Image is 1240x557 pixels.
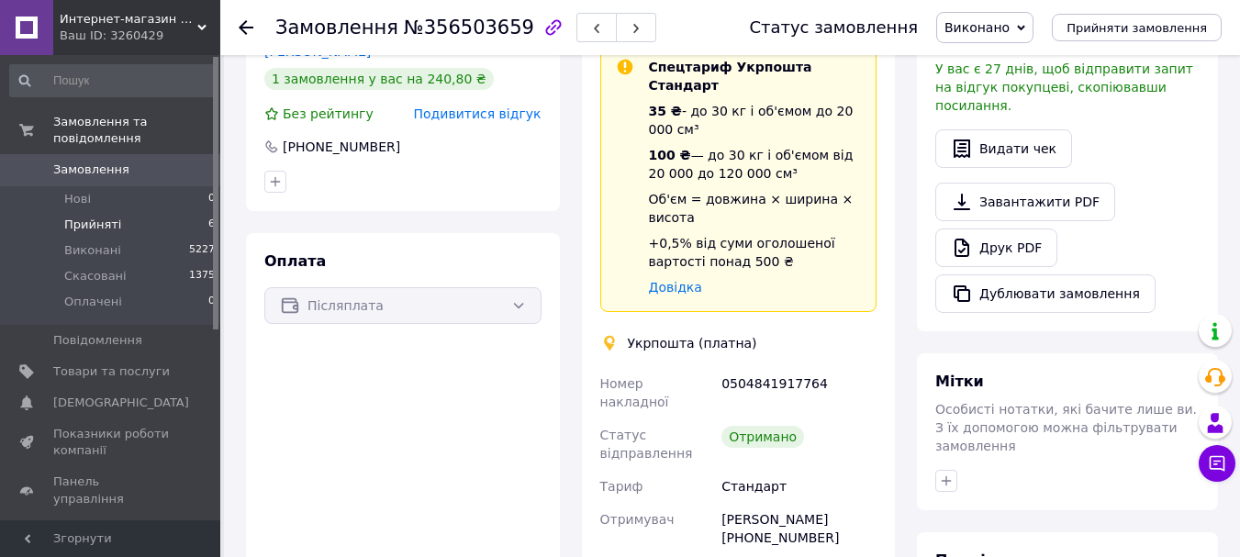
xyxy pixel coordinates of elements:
[60,28,220,44] div: Ваш ID: 3260429
[53,363,170,380] span: Товари та послуги
[53,114,220,147] span: Замовлення та повідомлення
[749,18,918,37] div: Статус замовлення
[53,426,170,459] span: Показники роботи компанії
[53,473,170,507] span: Панель управління
[944,20,1010,35] span: Виконано
[649,102,862,139] div: - до 30 кг і об'ємом до 20 000 см³
[60,11,197,28] span: Интернет-магазин "TradeLine"
[718,503,880,554] div: [PERSON_NAME] [PHONE_NUMBER]
[935,373,984,390] span: Мітки
[53,162,129,178] span: Замовлення
[935,402,1197,453] span: Особисті нотатки, які бачите лише ви. З їх допомогою можна фільтрувати замовлення
[64,191,91,207] span: Нові
[404,17,534,39] span: №356503659
[275,17,398,39] span: Замовлення
[600,376,669,409] span: Номер накладної
[718,470,880,503] div: Стандарт
[264,68,494,90] div: 1 замовлення у вас на 240,80 ₴
[64,242,121,259] span: Виконані
[649,280,702,295] a: Довідка
[208,217,215,233] span: 6
[600,479,643,494] span: Тариф
[208,294,215,310] span: 0
[623,334,762,352] div: Укрпошта (платна)
[208,191,215,207] span: 0
[1199,445,1235,482] button: Чат з покупцем
[264,44,371,59] a: [PERSON_NAME]
[189,242,215,259] span: 5227
[649,190,862,227] div: Об'єм = довжина × ширина × висота
[935,61,1193,113] span: У вас є 27 днів, щоб відправити запит на відгук покупцеві, скопіювавши посилання.
[281,138,402,156] div: [PHONE_NUMBER]
[9,64,217,97] input: Пошук
[649,104,682,118] span: 35 ₴
[935,274,1156,313] button: Дублювати замовлення
[600,512,675,527] span: Отримувач
[649,146,862,183] div: — до 30 кг і об'ємом від 20 000 до 120 000 см³
[721,426,804,448] div: Отримано
[53,332,142,349] span: Повідомлення
[64,294,122,310] span: Оплачені
[64,217,121,233] span: Прийняті
[935,183,1115,221] a: Завантажити PDF
[649,148,691,162] span: 100 ₴
[718,367,880,418] div: 0504841917764
[600,428,693,461] span: Статус відправлення
[64,268,127,284] span: Скасовані
[935,228,1057,267] a: Друк PDF
[53,395,189,411] span: [DEMOGRAPHIC_DATA]
[1067,21,1207,35] span: Прийняти замовлення
[649,60,812,93] span: Спецтариф Укрпошта Стандарт
[649,234,862,271] div: +0,5% від суми оголошеної вартості понад 500 ₴
[1052,14,1222,41] button: Прийняти замовлення
[283,106,374,121] span: Без рейтингу
[239,18,253,37] div: Повернутися назад
[264,252,326,270] span: Оплата
[935,129,1072,168] button: Видати чек
[414,106,542,121] span: Подивитися відгук
[189,268,215,284] span: 1375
